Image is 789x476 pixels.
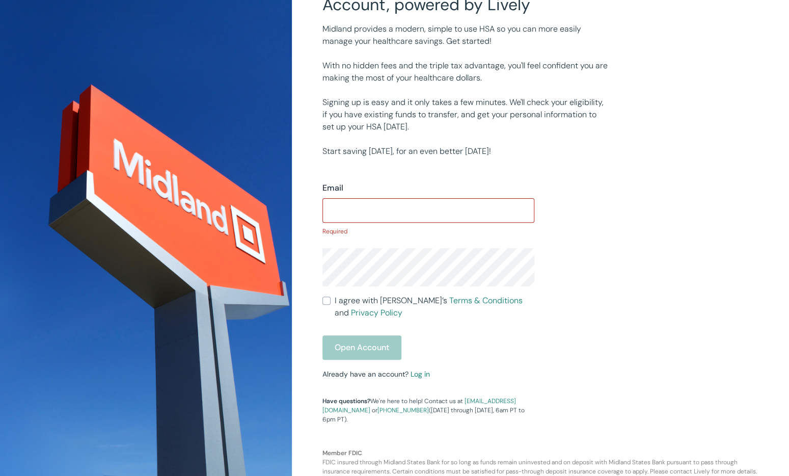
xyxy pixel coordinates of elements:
[335,295,534,319] span: I agree with [PERSON_NAME]’s and
[322,449,362,457] b: Member FDIC
[322,96,609,133] p: Signing up is easy and it only takes a few minutes. We'll check your eligibility, if you have exi...
[377,406,429,414] a: [PHONE_NUMBER]
[322,23,609,47] p: Midland provides a modern, simple to use HSA so you can more easily manage your healthcare saving...
[322,145,609,157] p: Start saving [DATE], for an even better [DATE]!
[449,295,523,306] a: Terms & Conditions
[322,182,343,194] label: Email
[322,396,534,424] p: We're here to help! Contact us at or ([DATE] through [DATE], 6am PT to 6pm PT).
[322,369,430,379] small: Already have an account?
[322,397,370,405] strong: Have questions?
[351,307,402,318] a: Privacy Policy
[322,60,609,84] p: With no hidden fees and the triple tax advantage, you'll feel confident you are making the most o...
[411,369,430,379] a: Log in
[322,227,534,236] p: Required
